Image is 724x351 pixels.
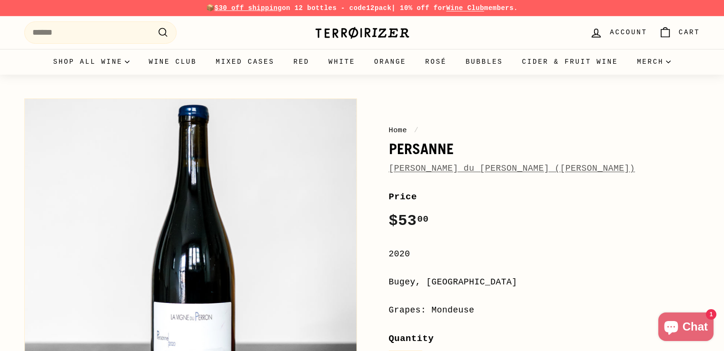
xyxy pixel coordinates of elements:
nav: breadcrumbs [389,125,700,136]
strong: 12pack [366,4,391,12]
a: Cider & Fruit Wine [513,49,628,75]
span: $53 [389,212,429,230]
a: Account [584,19,653,47]
p: 📦 on 12 bottles - code | 10% off for members. [24,3,700,13]
label: Price [389,190,700,204]
a: White [319,49,365,75]
a: Wine Club [446,4,484,12]
a: Mixed Cases [206,49,284,75]
a: Home [389,126,407,135]
span: Cart [679,27,700,38]
a: Red [284,49,319,75]
a: Cart [653,19,706,47]
a: Bubbles [456,49,512,75]
label: Quantity [389,331,700,346]
span: $30 off shipping [215,4,282,12]
summary: Shop all wine [44,49,139,75]
div: Grapes: Mondeuse [389,303,700,317]
div: 2020 [389,247,700,261]
a: Rosé [416,49,456,75]
a: Wine Club [139,49,206,75]
span: / [412,126,421,135]
sup: 00 [417,214,428,224]
summary: Merch [627,49,680,75]
h1: Persanne [389,141,700,157]
span: Account [610,27,647,38]
div: Bugey, [GEOGRAPHIC_DATA] [389,275,700,289]
inbox-online-store-chat: Shopify online store chat [655,312,716,343]
a: Orange [365,49,416,75]
a: [PERSON_NAME] du [PERSON_NAME] ([PERSON_NAME]) [389,164,635,173]
div: Primary [5,49,719,75]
